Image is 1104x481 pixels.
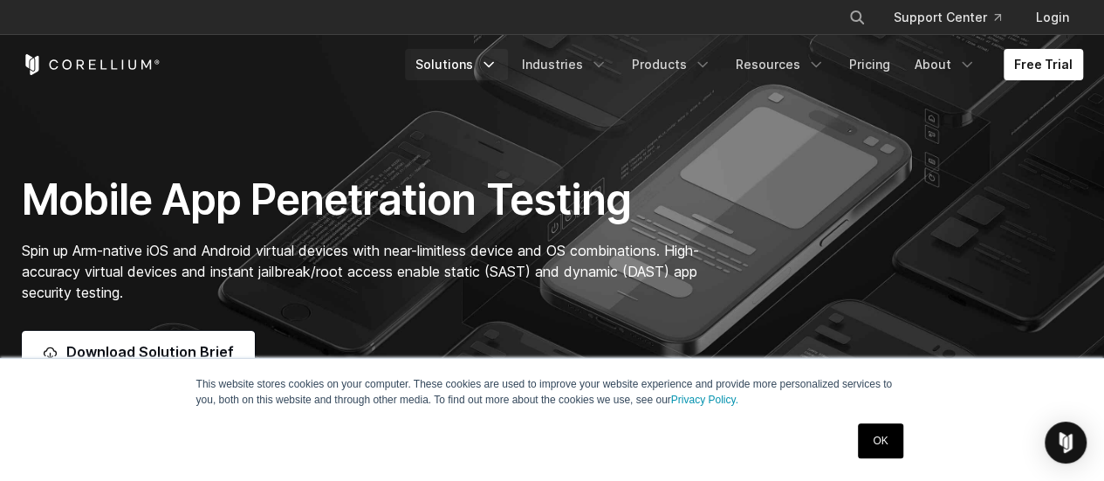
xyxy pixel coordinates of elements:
[22,54,161,75] a: Corellium Home
[1004,49,1083,80] a: Free Trial
[827,2,1083,33] div: Navigation Menu
[880,2,1015,33] a: Support Center
[511,49,618,80] a: Industries
[1045,422,1087,464] div: Open Intercom Messenger
[1022,2,1083,33] a: Login
[839,49,901,80] a: Pricing
[405,49,508,80] a: Solutions
[22,242,699,301] span: Spin up Arm-native iOS and Android virtual devices with near-limitless device and OS combinations...
[22,174,717,226] h1: Mobile App Penetration Testing
[904,49,986,80] a: About
[621,49,722,80] a: Products
[671,394,738,406] a: Privacy Policy.
[858,423,902,458] a: OK
[841,2,873,33] button: Search
[66,341,234,362] span: Download Solution Brief
[405,49,1083,80] div: Navigation Menu
[725,49,835,80] a: Resources
[196,376,909,408] p: This website stores cookies on your computer. These cookies are used to improve your website expe...
[22,331,255,373] a: Download Solution Brief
